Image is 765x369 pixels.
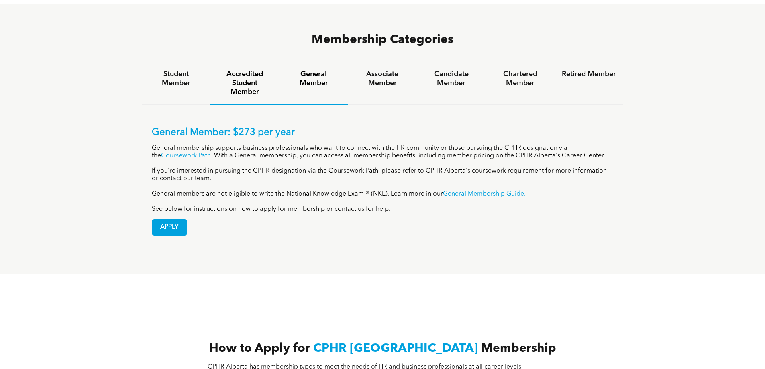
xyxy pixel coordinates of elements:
[562,70,616,79] h4: Retired Member
[443,191,526,197] a: General Membership Guide.
[218,70,272,96] h4: Accredited Student Member
[152,167,614,183] p: If you're interested in pursuing the CPHR designation via the Coursework Path, please refer to CP...
[152,190,614,198] p: General members are not eligible to write the National Knowledge Exam ® (NKE). Learn more in our
[152,145,614,160] p: General membership supports business professionals who want to connect with the HR community or t...
[355,70,410,88] h4: Associate Member
[152,206,614,213] p: See below for instructions on how to apply for membership or contact us for help.
[481,342,556,355] span: Membership
[152,127,614,139] p: General Member: $273 per year
[209,342,310,355] span: How to Apply for
[286,70,341,88] h4: General Member
[493,70,547,88] h4: Chartered Member
[149,70,203,88] h4: Student Member
[313,342,478,355] span: CPHR [GEOGRAPHIC_DATA]
[424,70,478,88] h4: Candidate Member
[152,220,187,235] span: APPLY
[152,219,187,236] a: APPLY
[161,153,211,159] a: Coursework Path
[312,34,453,46] span: Membership Categories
